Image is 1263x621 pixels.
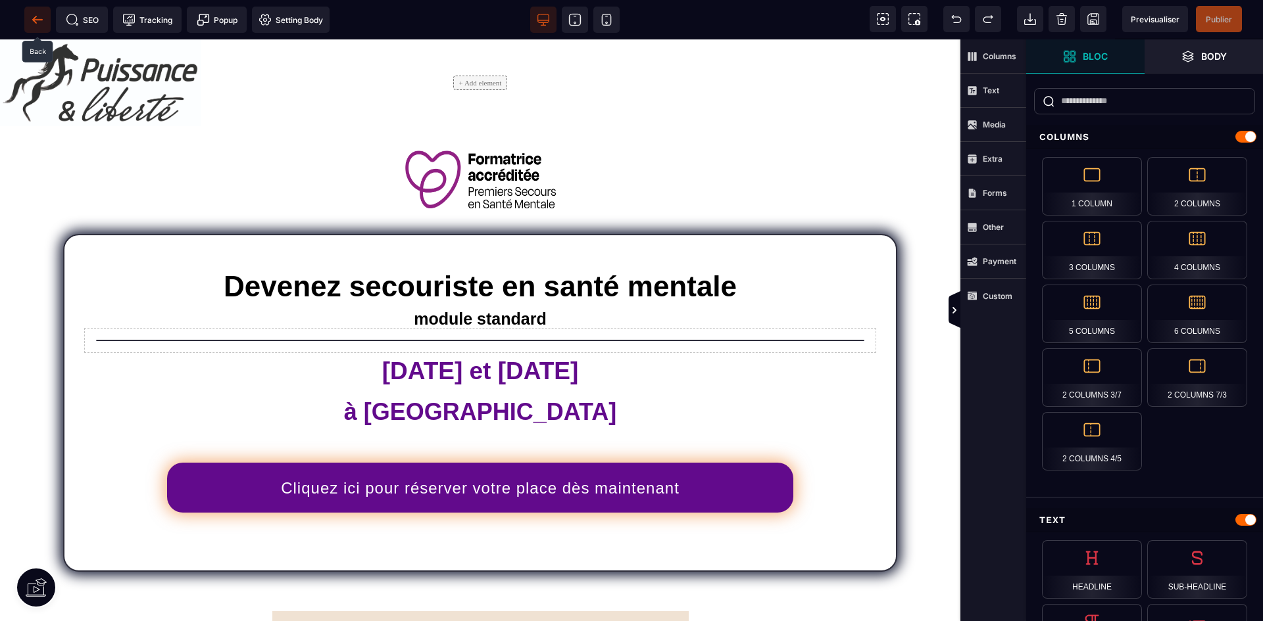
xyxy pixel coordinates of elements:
[1122,6,1188,32] span: Preview
[983,188,1007,198] strong: Forms
[870,6,896,32] span: View components
[1201,51,1227,61] strong: Body
[96,227,864,267] text: Devenez secouriste en santé mentale
[983,256,1016,266] strong: Payment
[983,85,999,95] strong: Text
[197,13,237,26] span: Popup
[122,13,172,26] span: Tracking
[1147,285,1247,343] div: 6 Columns
[1206,14,1232,24] span: Publier
[1147,157,1247,216] div: 2 Columns
[983,291,1012,301] strong: Custom
[983,154,1003,164] strong: Extra
[901,6,928,32] span: Screenshot
[983,120,1006,129] strong: Media
[1083,51,1108,61] strong: Bloc
[983,222,1004,232] strong: Other
[1145,39,1263,74] span: Open Layer Manager
[1042,540,1142,599] div: Headline
[96,267,864,292] text: module standard
[1026,39,1145,74] span: Open Blocks
[1042,412,1142,471] div: 2 Columns 4/5
[259,13,323,26] span: Setting Body
[1147,348,1247,407] div: 2 Columns 7/3
[66,13,99,26] span: SEO
[106,311,854,352] h1: [DATE] et [DATE]
[1042,221,1142,279] div: 3 Columns
[1147,540,1247,599] div: Sub-Headline
[1042,285,1142,343] div: 5 Columns
[1147,221,1247,279] div: 4 Columns
[983,51,1016,61] strong: Columns
[167,423,793,473] button: Cliquez ici pour réserver votre place dès maintenant
[1026,508,1263,532] div: Text
[1131,14,1179,24] span: Previsualiser
[1042,157,1142,216] div: 1 Column
[1042,348,1142,407] div: 2 Columns 3/7
[106,352,854,393] h1: à [GEOGRAPHIC_DATA]
[405,111,556,172] img: c45599cc48a441ccf3c61a756b6331bb_LOGO_PSSM_FORMATRICE_COULEUR.png
[1026,125,1263,149] div: Columns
